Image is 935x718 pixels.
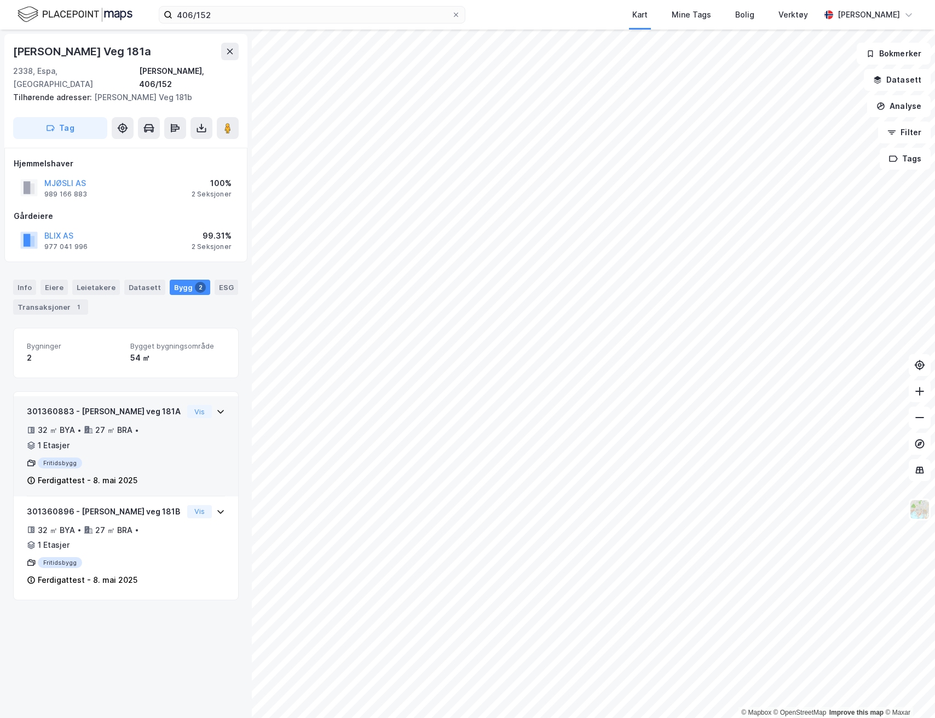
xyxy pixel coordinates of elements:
div: 977 041 996 [44,242,88,251]
span: Bygget bygningsområde [130,341,225,351]
div: Verktøy [778,8,808,21]
div: 32 ㎡ BYA [38,424,75,437]
div: 2338, Espa, [GEOGRAPHIC_DATA] [13,65,139,91]
div: [PERSON_NAME], 406/152 [139,65,239,91]
button: Analyse [867,95,931,117]
div: Kontrollprogram for chat [880,665,935,718]
button: Tags [880,148,931,170]
img: Z [909,499,930,520]
div: • [135,525,139,534]
div: 2 Seksjoner [192,190,232,199]
div: 301360883 - [PERSON_NAME] veg 181A [27,405,183,418]
div: 989 166 883 [44,190,87,199]
div: Bolig [735,8,754,21]
div: ESG [215,280,238,295]
div: 301360896 - [PERSON_NAME] veg 181B [27,505,183,518]
button: Vis [187,505,212,518]
div: Hjemmelshaver [14,157,238,170]
span: Tilhørende adresser: [13,92,94,102]
button: Bokmerker [857,43,931,65]
div: • [77,525,82,534]
button: Datasett [864,69,931,91]
div: [PERSON_NAME] [838,8,900,21]
div: Datasett [124,280,165,295]
div: • [135,426,139,435]
a: Mapbox [741,709,771,716]
div: Eiere [41,280,68,295]
div: 2 [27,351,122,364]
div: • [77,426,82,435]
span: Bygninger [27,341,122,351]
div: 2 [195,282,206,293]
button: Filter [878,121,931,143]
div: 1 [73,302,84,312]
div: Ferdigattest - 8. mai 2025 [38,574,137,587]
a: OpenStreetMap [774,709,827,716]
a: Improve this map [829,709,884,716]
div: 27 ㎡ BRA [95,524,132,537]
div: Bygg [170,280,210,295]
button: Tag [13,117,107,139]
div: [PERSON_NAME] Veg 181a [13,43,153,60]
div: Ferdigattest - 8. mai 2025 [38,474,137,487]
div: 99.31% [192,229,232,242]
div: [PERSON_NAME] Veg 181b [13,91,230,104]
div: Leietakere [72,280,120,295]
iframe: Chat Widget [880,665,935,718]
div: Gårdeiere [14,210,238,223]
div: Mine Tags [672,8,711,21]
div: 32 ㎡ BYA [38,524,75,537]
input: Søk på adresse, matrikkel, gårdeiere, leietakere eller personer [172,7,452,23]
div: Info [13,280,36,295]
button: Vis [187,405,212,418]
div: 54 ㎡ [130,351,225,364]
div: 100% [192,177,232,190]
div: 1 Etasjer [38,538,70,552]
img: logo.f888ab2527a4732fd821a326f86c7f29.svg [18,5,132,24]
div: 1 Etasjer [38,439,70,452]
div: 2 Seksjoner [192,242,232,251]
div: 27 ㎡ BRA [95,424,132,437]
div: Transaksjoner [13,299,88,315]
div: Kart [632,8,648,21]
